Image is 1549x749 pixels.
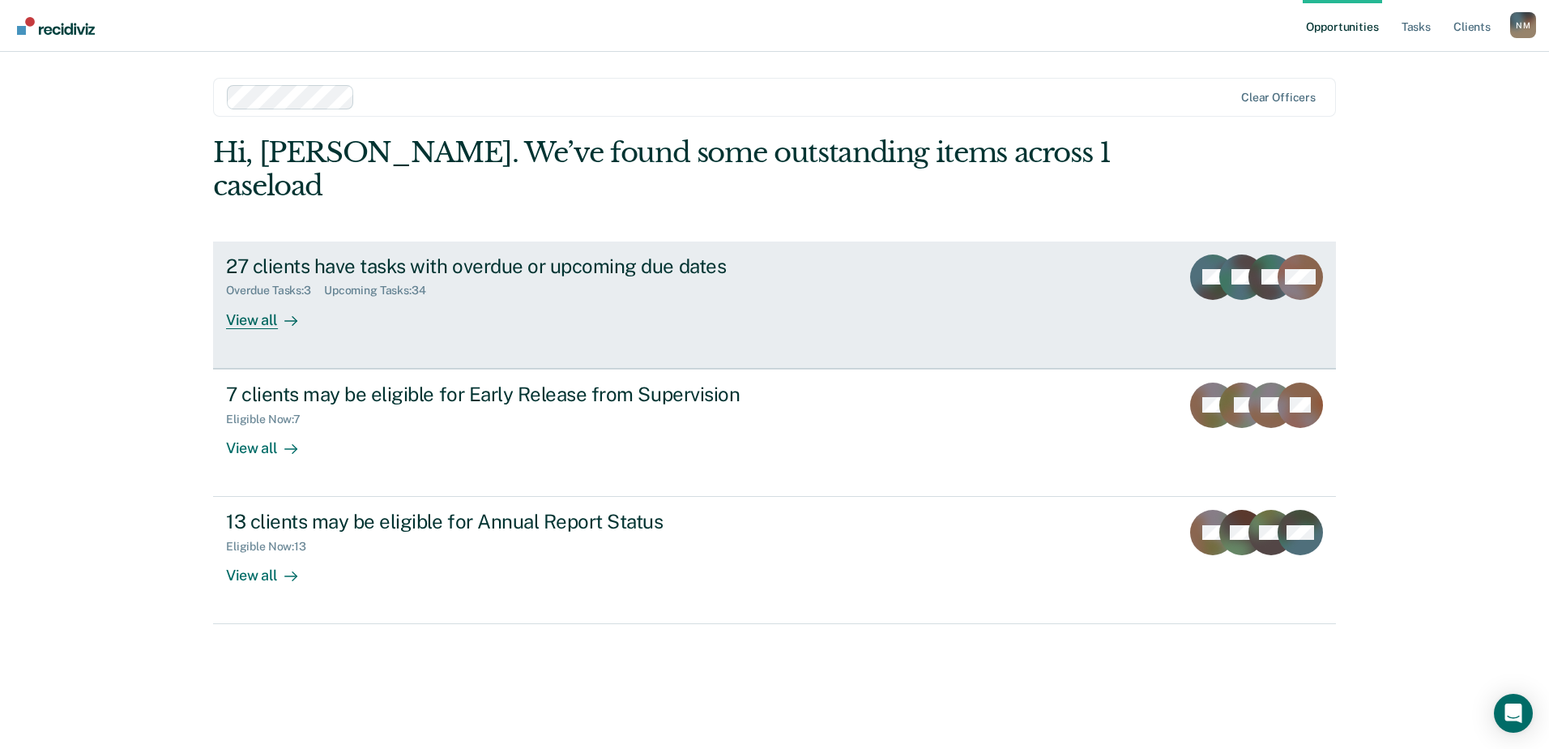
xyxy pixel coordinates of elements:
[226,426,317,457] div: View all
[213,136,1112,203] div: Hi, [PERSON_NAME]. We’ve found some outstanding items across 1 caseload
[226,510,795,533] div: 13 clients may be eligible for Annual Report Status
[1510,12,1536,38] button: Profile dropdown button
[226,554,317,585] div: View all
[226,540,319,554] div: Eligible Now : 13
[226,255,795,278] div: 27 clients have tasks with overdue or upcoming due dates
[1510,12,1536,38] div: N M
[324,284,439,297] div: Upcoming Tasks : 34
[1241,91,1316,105] div: Clear officers
[226,284,324,297] div: Overdue Tasks : 3
[17,17,95,35] img: Recidiviz
[213,497,1336,624] a: 13 clients may be eligible for Annual Report StatusEligible Now:13View all
[1494,694,1533,733] div: Open Intercom Messenger
[226,413,314,426] div: Eligible Now : 7
[226,297,317,329] div: View all
[213,369,1336,497] a: 7 clients may be eligible for Early Release from SupervisionEligible Now:7View all
[213,242,1336,369] a: 27 clients have tasks with overdue or upcoming due datesOverdue Tasks:3Upcoming Tasks:34View all
[226,383,795,406] div: 7 clients may be eligible for Early Release from Supervision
